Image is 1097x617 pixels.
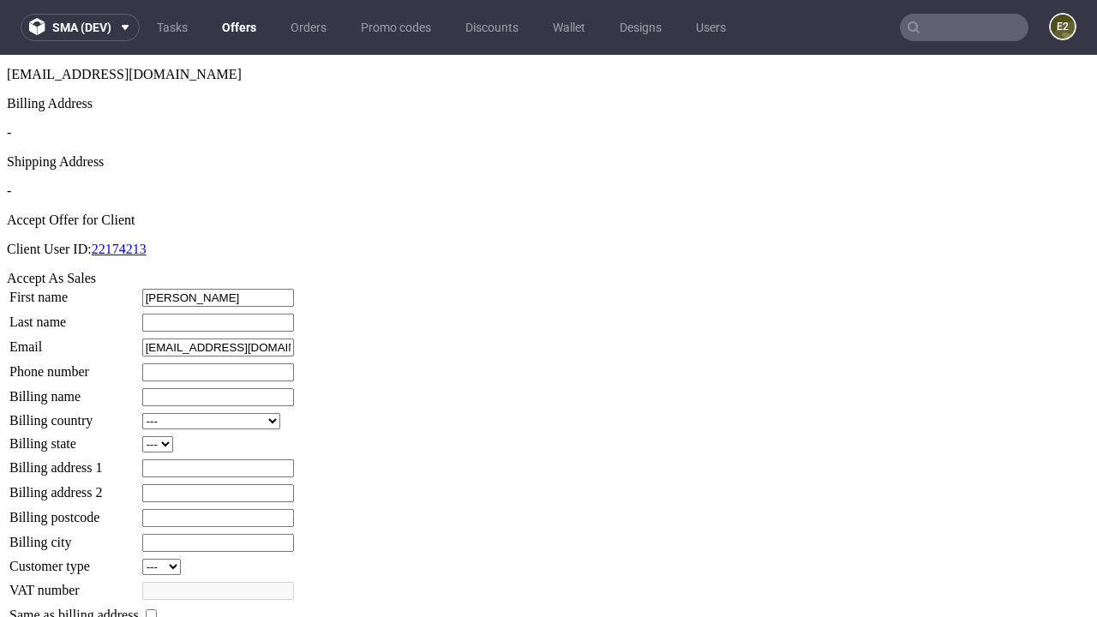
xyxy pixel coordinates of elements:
figcaption: e2 [1051,15,1075,39]
div: Accept Offer for Client [7,158,1090,173]
a: 22174213 [92,187,147,201]
td: Phone number [9,308,140,327]
td: Same as billing address [9,551,140,570]
td: Billing postcode [9,453,140,473]
a: Tasks [147,14,198,41]
td: Email [9,283,140,303]
div: Shipping Address [7,99,1090,115]
td: Billing city [9,478,140,498]
td: First name [9,233,140,253]
a: Offers [212,14,267,41]
td: Billing name [9,332,140,352]
a: Users [686,14,736,41]
a: Promo codes [351,14,441,41]
a: Wallet [543,14,596,41]
td: Billing address 1 [9,404,140,423]
td: Billing state [9,380,140,398]
button: sma (dev) [21,14,140,41]
a: Designs [609,14,672,41]
p: Client User ID: [7,187,1090,202]
td: Customer type [9,503,140,521]
span: [EMAIL_ADDRESS][DOMAIN_NAME] [7,12,242,27]
a: Discounts [455,14,529,41]
td: Last name [9,258,140,278]
span: sma (dev) [52,21,111,33]
td: Billing address 2 [9,428,140,448]
td: VAT number [9,526,140,546]
div: Billing Address [7,41,1090,57]
span: - [7,129,11,143]
span: - [7,70,11,85]
td: Billing country [9,357,140,375]
a: Orders [280,14,337,41]
div: Accept As Sales [7,216,1090,231]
